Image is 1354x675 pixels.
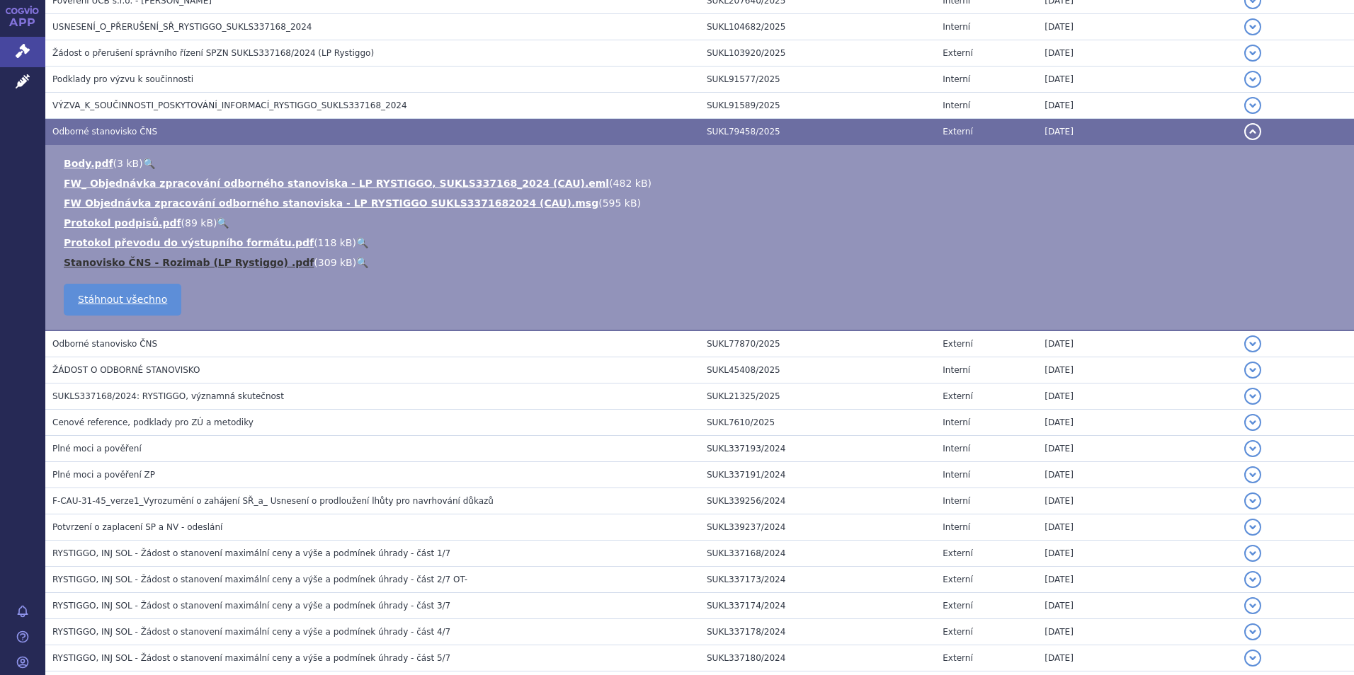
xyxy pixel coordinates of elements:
td: SUKL337173/2024 [700,567,935,593]
td: [DATE] [1037,462,1236,488]
td: SUKL339237/2024 [700,514,935,541]
a: Stanovisko ČNS - Rozimab (LP Rystiggo) .pdf [64,257,314,268]
button: detail [1244,440,1261,457]
td: SUKL104682/2025 [700,14,935,40]
td: [DATE] [1037,410,1236,436]
button: detail [1244,545,1261,562]
button: detail [1244,388,1261,405]
span: 595 kB [603,197,637,209]
span: 89 kB [185,217,213,229]
td: SUKL7610/2025 [700,410,935,436]
a: 🔍 [217,217,229,229]
span: Žádost o přerušení správního řízení SPZN SUKLS337168/2024 (LP Rystiggo) [52,48,374,58]
span: Podklady pro výzvu k součinnosti [52,74,193,84]
a: FW Objednávka zpracování odborného stanoviska - LP RYSTIGGO SUKLS3371682024 (CAU).msg [64,197,598,209]
span: 3 kB [117,158,139,169]
span: Interní [943,100,970,110]
td: [DATE] [1037,436,1236,462]
span: Odborné stanovisko ČNS [52,339,157,349]
td: [DATE] [1037,383,1236,410]
span: Interní [943,417,970,427]
li: ( ) [64,236,1340,250]
td: SUKL337178/2024 [700,619,935,645]
td: SUKL339256/2024 [700,488,935,514]
td: SUKL337193/2024 [700,436,935,462]
td: SUKL103920/2025 [700,40,935,67]
td: [DATE] [1037,567,1236,593]
td: SUKL21325/2025 [700,383,935,410]
button: detail [1244,45,1261,62]
a: 🔍 [356,257,368,268]
span: Externí [943,627,972,637]
span: Externí [943,575,972,584]
span: 309 kB [318,257,353,268]
span: Interní [943,470,970,480]
li: ( ) [64,196,1340,210]
span: Interní [943,22,970,32]
span: RYSTIGGO, INJ SOL - Žádost o stanovení maximální ceny a výše a podmínek úhrady - část 3/7 [52,601,450,611]
td: SUKL337174/2024 [700,593,935,619]
span: Interní [943,444,970,454]
a: FW_ Objednávka zpracování odborného stanoviska - LP RYSTIGGO, SUKLS337168_2024 (CAU).eml [64,178,609,189]
span: RYSTIGGO, INJ SOL - Žádost o stanovení maximální ceny a výše a podmínek úhrady - část 2/7 OT- [52,575,467,584]
td: SUKL91577/2025 [700,67,935,93]
span: RYSTIGGO, INJ SOL - Žádost o stanovení maximální ceny a výše a podmínek úhrady - část 4/7 [52,627,450,637]
button: detail [1244,97,1261,114]
button: detail [1244,623,1261,640]
span: Interní [943,522,970,532]
td: SUKL337168/2024 [700,541,935,567]
span: Externí [943,601,972,611]
span: Interní [943,365,970,375]
li: ( ) [64,216,1340,230]
td: [DATE] [1037,514,1236,541]
span: ŽÁDOST O ODBORNÉ STANOVISKO [52,365,200,375]
span: RYSTIGGO, INJ SOL - Žádost o stanovení maximální ceny a výše a podmínek úhrady - část 1/7 [52,548,450,558]
button: detail [1244,362,1261,379]
span: Cenové reference, podklady pro ZÚ a metodiky [52,417,254,427]
span: Externí [943,548,972,558]
td: [DATE] [1037,541,1236,567]
span: Plné moci a pověření [52,444,142,454]
td: SUKL79458/2025 [700,119,935,145]
span: Externí [943,391,972,401]
td: [DATE] [1037,619,1236,645]
li: ( ) [64,255,1340,270]
button: detail [1244,519,1261,536]
a: Protokol podpisů.pdf [64,217,181,229]
td: [DATE] [1037,593,1236,619]
td: [DATE] [1037,330,1236,357]
span: Externí [943,48,972,58]
a: Body.pdf [64,158,113,169]
span: Externí [943,653,972,663]
td: [DATE] [1037,93,1236,119]
td: SUKL337191/2024 [700,462,935,488]
td: [DATE] [1037,40,1236,67]
button: detail [1244,466,1261,483]
span: 482 kB [613,178,648,189]
td: SUKL77870/2025 [700,330,935,357]
span: Interní [943,74,970,84]
span: F-CAU-31-45_verze1_Vyrozumění o zahájení SŘ_a_ Usnesení o prodloužení lhůty pro navrhování důkazů [52,496,494,506]
td: [DATE] [1037,14,1236,40]
td: SUKL337180/2024 [700,645,935,671]
button: detail [1244,71,1261,88]
span: USNESENÍ_O_PŘERUŠENÍ_SŘ_RYSTIGGO_SUKLS337168_2024 [52,22,312,32]
button: detail [1244,650,1261,667]
button: detail [1244,597,1261,614]
span: Plné moci a pověření ZP [52,470,155,480]
a: 🔍 [356,237,368,248]
button: detail [1244,492,1261,509]
span: RYSTIGGO, INJ SOL - Žádost o stanovení maximální ceny a výše a podmínek úhrady - část 5/7 [52,653,450,663]
button: detail [1244,123,1261,140]
td: [DATE] [1037,67,1236,93]
td: [DATE] [1037,645,1236,671]
a: Stáhnout všechno [64,284,181,316]
span: Interní [943,496,970,506]
button: detail [1244,335,1261,352]
span: Externí [943,339,972,349]
button: detail [1244,571,1261,588]
span: Externí [943,127,972,137]
a: Protokol převodu do výstupního formátu.pdf [64,237,314,248]
td: SUKL91589/2025 [700,93,935,119]
td: SUKL45408/2025 [700,357,935,383]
